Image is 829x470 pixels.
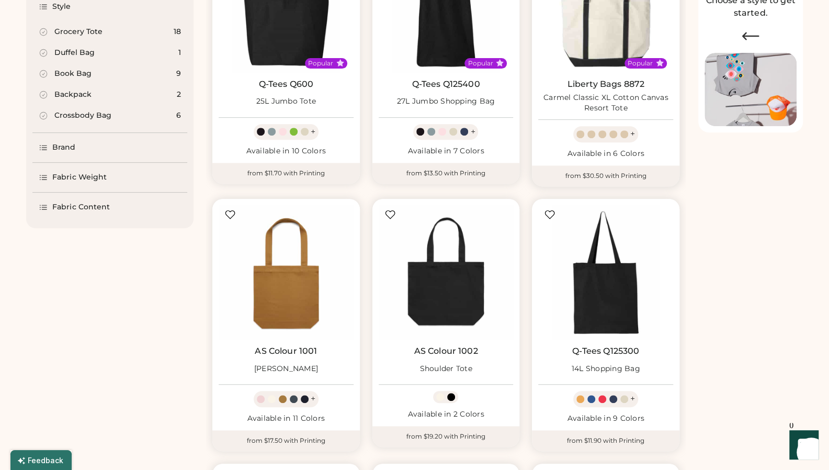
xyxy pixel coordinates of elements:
[54,110,111,121] div: Crossbody Bag
[372,163,520,184] div: from $13.50 with Printing
[176,69,181,79] div: 9
[779,423,824,468] iframe: Front Chat
[212,163,360,184] div: from $11.70 with Printing
[628,59,653,68] div: Popular
[52,142,76,153] div: Brand
[379,409,514,420] div: Available in 2 Colors
[52,202,110,212] div: Fabric Content
[538,205,673,340] img: Q-Tees Q125300 14L Shopping Bag
[656,59,664,67] button: Popular Style
[538,93,673,114] div: Carmel Classic XL Cotton Canvas Resort Tote
[311,126,315,138] div: +
[54,89,92,100] div: Backpack
[468,59,493,68] div: Popular
[630,128,635,140] div: +
[52,2,71,12] div: Style
[219,146,354,156] div: Available in 10 Colors
[256,96,316,107] div: 25L Jumbo Tote
[419,364,472,374] div: Shoulder Tote
[567,79,644,89] a: Liberty Bags 8872
[414,346,478,356] a: AS Colour 1002
[219,413,354,424] div: Available in 11 Colors
[532,165,679,186] div: from $30.50 with Printing
[538,413,673,424] div: Available in 9 Colors
[379,205,514,340] img: AS Colour 1002 Shoulder Tote
[311,393,315,405] div: +
[470,126,475,138] div: +
[532,430,679,451] div: from $11.90 with Printing
[176,110,181,121] div: 6
[177,89,181,100] div: 2
[705,53,797,127] img: Image of Lisa Congdon Eye Print on T-Shirt and Hat
[212,430,360,451] div: from $17.50 with Printing
[308,59,333,68] div: Popular
[572,364,640,374] div: 14L Shopping Bag
[412,79,480,89] a: Q-Tees Q125400
[52,172,107,183] div: Fabric Weight
[630,393,635,405] div: +
[54,48,95,58] div: Duffel Bag
[538,149,673,159] div: Available in 6 Colors
[219,205,354,340] img: AS Colour 1001 Carrie Tote
[336,59,344,67] button: Popular Style
[572,346,639,356] a: Q-Tees Q125300
[178,48,181,58] div: 1
[254,364,318,374] div: [PERSON_NAME]
[259,79,314,89] a: Q-Tees Q600
[255,346,317,356] a: AS Colour 1001
[54,27,103,37] div: Grocery Tote
[397,96,495,107] div: 27L Jumbo Shopping Bag
[372,426,520,447] div: from $19.20 with Printing
[496,59,504,67] button: Popular Style
[379,146,514,156] div: Available in 7 Colors
[174,27,181,37] div: 18
[54,69,92,79] div: Book Bag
